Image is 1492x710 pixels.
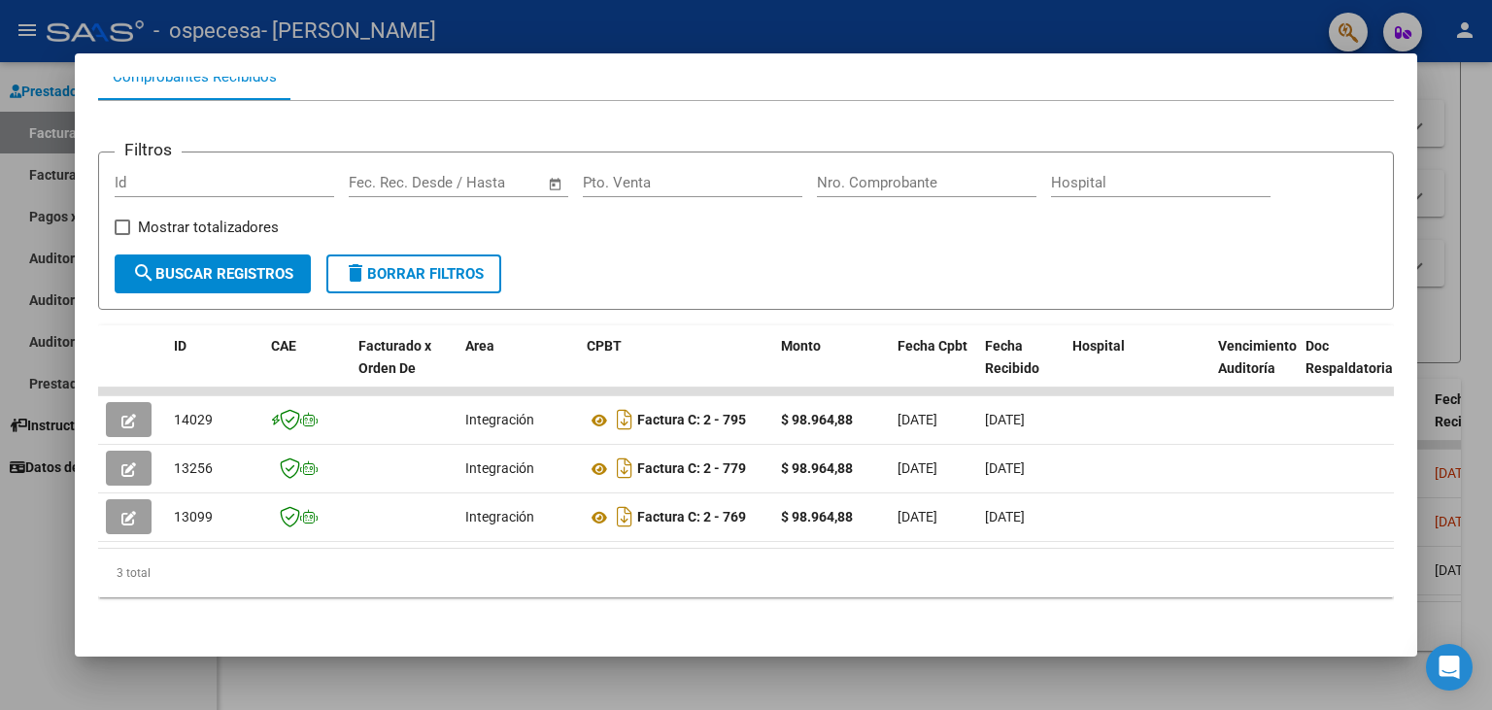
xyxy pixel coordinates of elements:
span: Buscar Registros [132,265,293,283]
strong: Factura C: 2 - 769 [637,510,746,525]
datatable-header-cell: CAE [263,325,351,411]
span: Facturado x Orden De [358,338,431,376]
button: Buscar Registros [115,254,311,293]
strong: $ 98.964,88 [781,509,853,524]
input: End date [429,174,524,191]
strong: $ 98.964,88 [781,460,853,476]
span: Monto [781,338,821,354]
span: Mostrar totalizadores [138,216,279,239]
datatable-header-cell: Vencimiento Auditoría [1210,325,1298,411]
span: 14029 [174,412,213,427]
datatable-header-cell: Fecha Cpbt [890,325,977,411]
button: Borrar Filtros [326,254,501,293]
div: 3 total [98,549,1394,597]
span: Doc Respaldatoria [1305,338,1393,376]
span: Area [465,338,494,354]
input: Start date [349,174,412,191]
strong: $ 98.964,88 [781,412,853,427]
datatable-header-cell: Hospital [1065,325,1210,411]
i: Descargar documento [612,501,637,532]
datatable-header-cell: ID [166,325,263,411]
mat-icon: delete [344,261,367,285]
div: Open Intercom Messenger [1426,644,1473,691]
strong: Factura C: 2 - 779 [637,461,746,477]
span: [DATE] [898,460,937,476]
span: [DATE] [985,412,1025,427]
div: Comprobantes Recibidos [113,66,277,88]
span: Integración [465,412,534,427]
span: Integración [465,460,534,476]
span: Integración [465,509,534,524]
span: CAE [271,338,296,354]
h3: Filtros [115,137,182,162]
span: Vencimiento Auditoría [1218,338,1297,376]
span: [DATE] [985,460,1025,476]
span: 13256 [174,460,213,476]
datatable-header-cell: Doc Respaldatoria [1298,325,1414,411]
datatable-header-cell: Fecha Recibido [977,325,1065,411]
span: [DATE] [985,509,1025,524]
datatable-header-cell: Monto [773,325,890,411]
datatable-header-cell: Facturado x Orden De [351,325,458,411]
i: Descargar documento [612,453,637,484]
span: CPBT [587,338,622,354]
datatable-header-cell: CPBT [579,325,773,411]
span: 13099 [174,509,213,524]
span: Borrar Filtros [344,265,484,283]
span: [DATE] [898,412,937,427]
datatable-header-cell: Area [458,325,579,411]
mat-icon: search [132,261,155,285]
span: ID [174,338,186,354]
span: [DATE] [898,509,937,524]
span: Hospital [1072,338,1125,354]
button: Open calendar [544,173,566,195]
span: Fecha Cpbt [898,338,967,354]
span: Fecha Recibido [985,338,1039,376]
strong: Factura C: 2 - 795 [637,413,746,428]
i: Descargar documento [612,404,637,435]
